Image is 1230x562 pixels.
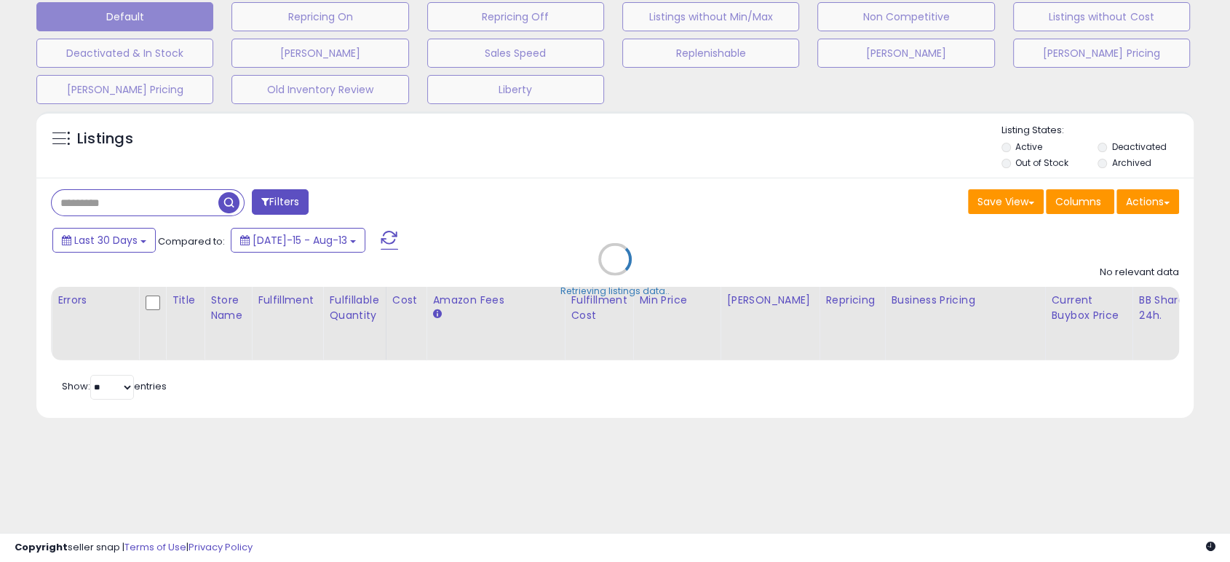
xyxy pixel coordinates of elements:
button: Default [36,2,213,31]
button: Replenishable [622,39,799,68]
button: Non Competitive [817,2,994,31]
button: [PERSON_NAME] Pricing [1013,39,1190,68]
button: Repricing Off [427,2,604,31]
a: Privacy Policy [189,540,253,554]
button: Listings without Cost [1013,2,1190,31]
button: Repricing On [231,2,408,31]
a: Terms of Use [124,540,186,554]
div: seller snap | | [15,541,253,555]
strong: Copyright [15,540,68,554]
button: Deactivated & In Stock [36,39,213,68]
button: [PERSON_NAME] [231,39,408,68]
button: [PERSON_NAME] [817,39,994,68]
button: Listings without Min/Max [622,2,799,31]
div: Retrieving listings data.. [560,285,670,298]
button: Sales Speed [427,39,604,68]
button: Liberty [427,75,604,104]
button: [PERSON_NAME] Pricing [36,75,213,104]
button: Old Inventory Review [231,75,408,104]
